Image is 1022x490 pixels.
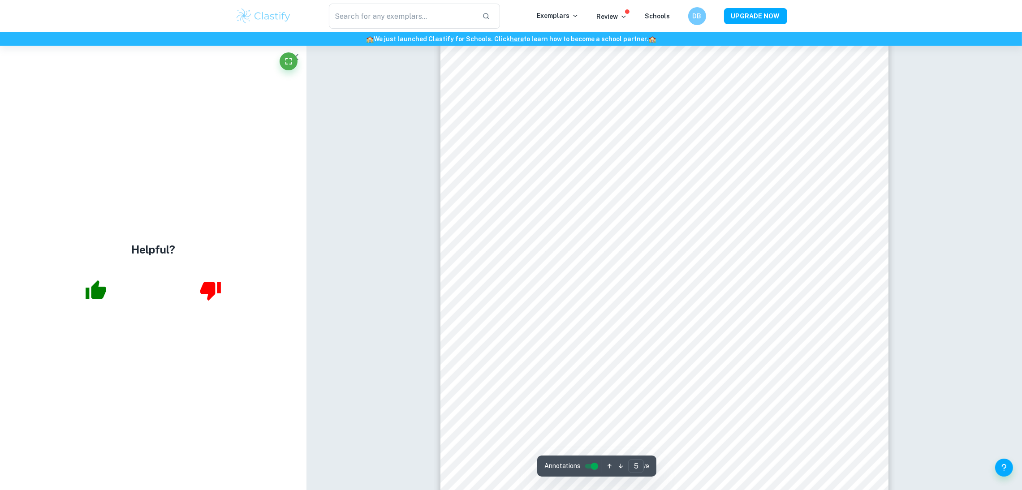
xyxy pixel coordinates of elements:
p: Review [597,12,627,21]
button: UPGRADE NOW [724,8,787,24]
span: / 9 [644,462,649,470]
button: Fullscreen [280,52,298,70]
button: DB [688,7,706,25]
input: Search for any exemplars... [329,4,475,29]
h6: We just launched Clastify for Schools. Click to learn how to become a school partner. [2,34,1020,44]
h6: DB [692,11,702,21]
span: Annotations [544,461,580,471]
a: here [510,35,524,43]
h4: Helpful? [131,241,175,258]
a: Schools [645,13,670,20]
p: Exemplars [537,11,579,21]
span: 🏫 [366,35,374,43]
img: Clastify logo [235,7,292,25]
button: Help and Feedback [995,459,1013,477]
span: 🏫 [648,35,656,43]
